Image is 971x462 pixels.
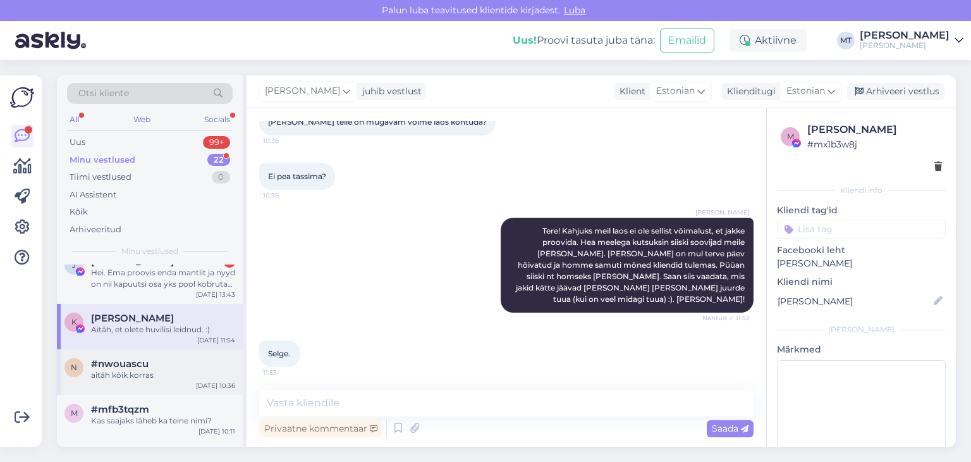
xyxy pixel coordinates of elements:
[70,171,131,184] div: Tiimi vestlused
[268,117,487,127] span: [PERSON_NAME] teile on mugavam võime laos kohtuda?
[71,317,77,327] span: K
[207,154,230,166] div: 22
[202,111,233,128] div: Socials
[777,275,946,289] p: Kliendi nimi
[71,408,78,418] span: m
[70,136,85,149] div: Uus
[847,83,944,100] div: Arhiveeri vestlus
[91,415,235,427] div: Kas saajaks läheb ka teine nimi?
[516,226,747,304] span: Tere! Kahjuks meil laos ei ole sellist võimalust, et jakke proovida. Hea meelega kutsuksin siiski...
[807,122,942,137] div: [PERSON_NAME]
[837,32,855,49] div: MT
[196,381,235,390] div: [DATE] 10:36
[695,208,750,217] span: [PERSON_NAME]
[265,84,340,98] span: [PERSON_NAME]
[70,154,135,166] div: Minu vestlused
[860,41,950,51] div: [PERSON_NAME]
[212,171,230,184] div: 0
[197,335,235,345] div: [DATE] 11:54
[263,190,310,200] span: 10:36
[268,172,326,181] span: Ei pea tassima?
[777,220,946,239] input: Lisa tag
[67,111,82,128] div: All
[777,185,946,196] div: Kliendi info
[10,85,34,109] img: Askly Logo
[91,404,149,415] span: #mfb3tqzm
[614,85,645,98] div: Klient
[860,30,950,41] div: [PERSON_NAME]
[513,34,537,46] b: Uus!
[78,87,129,100] span: Otsi kliente
[777,244,946,257] p: Facebooki leht
[198,427,235,436] div: [DATE] 10:11
[656,84,695,98] span: Estonian
[777,343,946,356] p: Märkmed
[263,136,310,146] span: 10:36
[91,313,174,324] span: Katrin Katrin
[71,363,77,372] span: n
[131,111,153,128] div: Web
[91,358,149,370] span: #nwouascu
[807,137,942,151] div: # mx1b3w8j
[730,29,807,52] div: Aktiivne
[787,132,794,141] span: m
[357,85,422,98] div: juhib vestlust
[560,4,589,16] span: Luba
[259,420,382,437] div: Privaatne kommentaar
[777,257,946,270] p: [PERSON_NAME]
[91,324,235,335] div: Aitäh, et olete huvilisi leidnud. :)
[72,260,76,270] span: J
[722,85,776,98] div: Klienditugi
[702,313,750,323] span: Nähtud ✓ 11:52
[203,136,230,149] div: 99+
[70,206,88,218] div: Kõik
[777,324,946,335] div: [PERSON_NAME]
[268,349,290,358] span: Selge.
[513,33,655,48] div: Proovi tasuta juba täna:
[778,294,931,308] input: Lisa nimi
[70,223,121,236] div: Arhiveeritud
[786,84,825,98] span: Estonian
[121,246,178,257] span: Minu vestlused
[196,290,235,299] div: [DATE] 13:43
[91,267,235,290] div: Hei. Ema proovis enda mantlit ja nyyd on nii kapuutsi osa yks pool kobrutab ja see hairibx et kas...
[777,204,946,217] p: Kliendi tag'id
[660,28,714,53] button: Emailid
[91,370,235,381] div: aitäh kõik korras
[263,368,310,377] span: 11:53
[860,30,963,51] a: [PERSON_NAME][PERSON_NAME]
[70,189,116,201] div: AI Assistent
[712,423,748,434] span: Saada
